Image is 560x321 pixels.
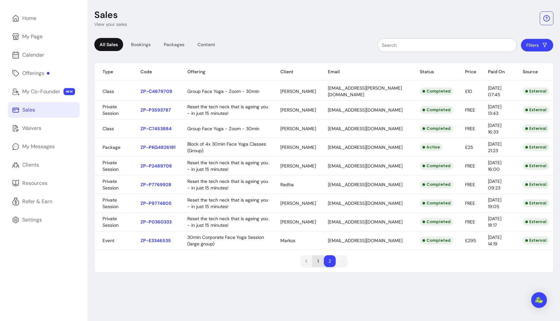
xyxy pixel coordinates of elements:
[8,29,80,45] a: My Page
[328,200,402,206] span: [EMAIL_ADDRESS][DOMAIN_NAME]
[8,120,80,136] a: Waivers
[94,9,118,21] p: Sales
[465,219,475,225] span: FREE
[159,38,190,51] div: Packages
[280,144,316,150] span: [PERSON_NAME]
[22,14,36,22] div: Home
[465,88,472,94] span: £10
[94,38,123,51] div: All Sales
[523,125,549,133] div: External
[531,292,547,308] div: Open Intercom Messenger
[140,88,176,95] p: ZP-C4679709
[300,255,312,267] li: previous page button
[187,104,268,116] span: Reset the tech neck that is ageing you - in just 15 minutes!
[140,144,176,151] p: ZP-PKG4826191
[8,194,80,209] a: Refer & Earn
[488,122,501,135] span: [DATE] 16:33
[8,47,80,63] a: Calendar
[420,237,453,244] div: Completed
[488,85,501,98] span: [DATE] 07:45
[488,234,501,247] span: [DATE] 14:19
[22,198,52,205] div: Refer & Earn
[192,38,220,51] div: Content
[465,163,475,169] span: FREE
[126,38,156,51] div: Bookings
[103,178,119,191] span: Private Session
[328,219,402,225] span: [EMAIL_ADDRESS][DOMAIN_NAME]
[187,234,264,247] span: 30min Corporate Face Yoga Session (large group)
[64,88,75,95] span: NEW
[22,106,35,114] div: Sales
[465,126,475,132] span: FREE
[420,218,453,226] div: Completed
[133,63,179,80] th: Code
[140,237,176,244] p: ZP-E3346535
[297,252,351,270] nav: pagination navigation
[465,200,475,206] span: FREE
[103,216,119,228] span: Private Session
[272,63,320,80] th: Client
[94,21,127,27] p: View your sales
[140,219,176,225] p: ZP-P0360333
[103,126,114,132] span: Class
[187,141,266,153] span: Block of 4x 30min Face Yoga Classes (Group)
[280,200,316,206] span: [PERSON_NAME]
[140,163,176,169] p: ZP-P2489708
[420,199,453,207] div: Completed
[420,181,453,188] div: Completed
[420,125,453,133] div: Completed
[103,144,121,150] span: Package
[328,163,402,169] span: [EMAIL_ADDRESS][DOMAIN_NAME]
[187,178,268,191] span: Reset the tech neck that is ageing you - in just 15 minutes!
[488,141,501,153] span: [DATE] 21:23
[457,63,480,80] th: Price
[412,63,457,80] th: Status
[22,143,55,151] div: My Messages
[420,106,453,114] div: Completed
[280,238,295,243] span: Markos
[22,124,41,132] div: Waivers
[8,139,80,154] a: My Messages
[8,157,80,173] a: Clients
[523,181,549,188] div: External
[521,39,553,52] button: Filters
[140,107,176,113] p: ZP-P3593787
[312,255,324,267] li: pagination item 1
[465,182,475,187] span: FREE
[8,212,80,228] a: Settings
[179,63,272,80] th: Offering
[465,144,473,150] span: £25
[140,181,176,188] p: ZP-P7769928
[515,63,553,80] th: Source
[95,63,133,80] th: Type
[8,175,80,191] a: Resources
[420,143,442,151] div: Active
[488,197,501,209] span: [DATE] 19:05
[328,144,402,150] span: [EMAIL_ADDRESS][DOMAIN_NAME]
[22,88,60,96] div: My Co-Founder
[523,237,549,244] div: External
[523,218,549,226] div: External
[488,178,501,191] span: [DATE] 09:23
[328,107,402,113] span: [EMAIL_ADDRESS][DOMAIN_NAME]
[523,199,549,207] div: External
[8,10,80,26] a: Home
[420,162,453,170] div: Completed
[140,200,176,206] p: ZP-P9774805
[324,255,336,267] li: pagination item 2 active
[523,143,549,151] div: External
[523,106,549,114] div: External
[187,88,259,94] span: Group Face Yoga - Zoom - 30min
[103,197,119,209] span: Private Session
[488,104,501,116] span: [DATE] 13:43
[22,33,43,41] div: My Page
[280,163,316,169] span: [PERSON_NAME]
[8,65,80,81] a: Offerings
[103,238,114,243] span: Event
[382,42,513,48] input: Search
[523,162,549,170] div: External
[22,161,39,169] div: Clients
[465,107,475,113] span: FREE
[465,238,476,243] span: £295
[103,88,114,94] span: Class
